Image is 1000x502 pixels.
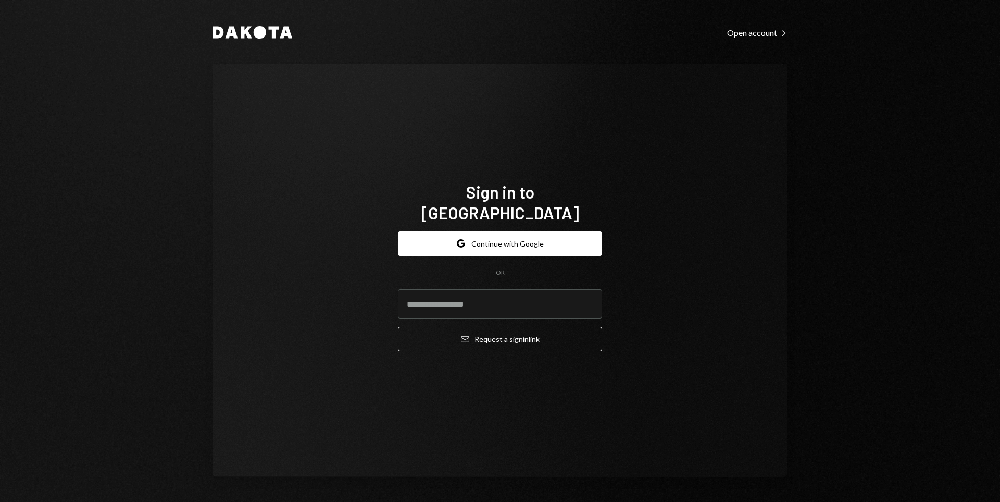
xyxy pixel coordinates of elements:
[496,268,505,277] div: OR
[727,28,787,38] div: Open account
[398,181,602,223] h1: Sign in to [GEOGRAPHIC_DATA]
[398,327,602,351] button: Request a signinlink
[727,27,787,38] a: Open account
[398,231,602,256] button: Continue with Google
